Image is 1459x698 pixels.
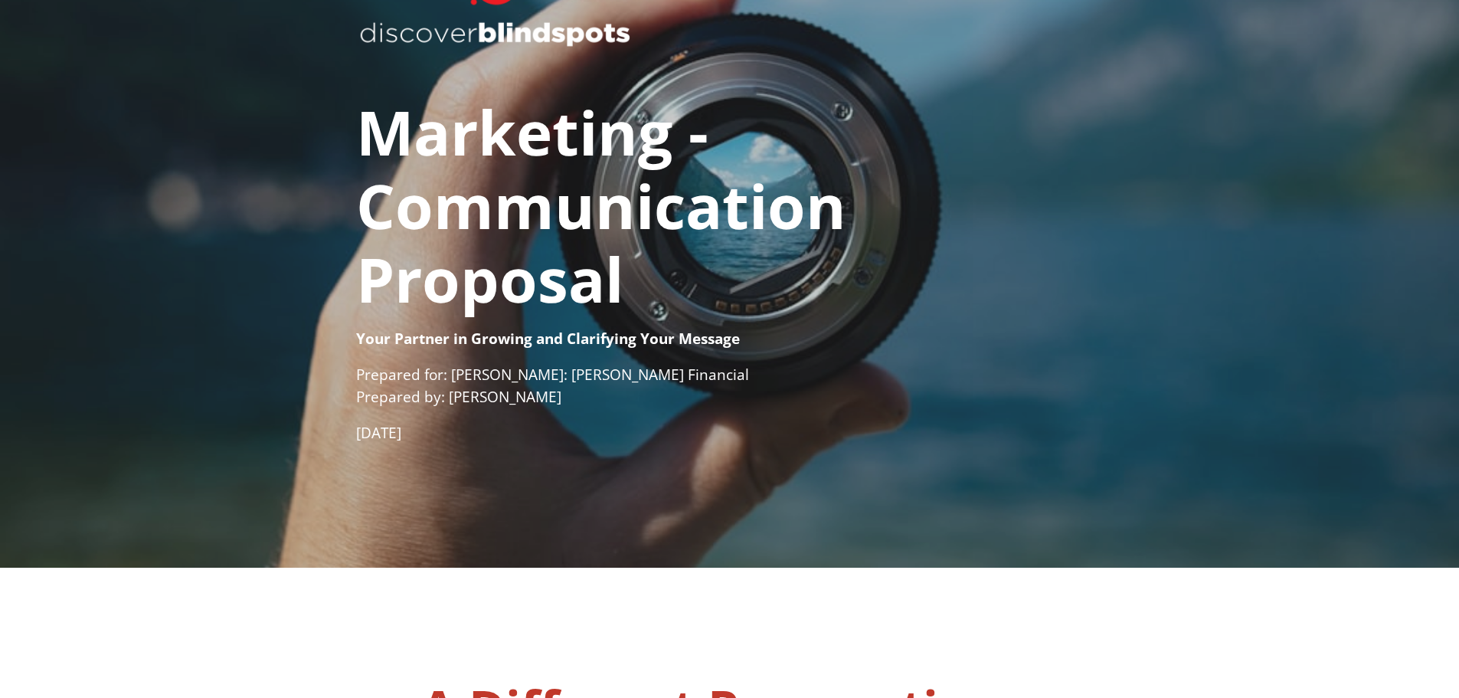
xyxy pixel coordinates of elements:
span: Communication [356,163,846,247]
p: [DATE] [356,422,1104,459]
span: Your Partner in Growing and Clarifying Your Message [356,329,740,349]
p: Prepared for: [PERSON_NAME]: [PERSON_NAME] Financial Prepared by: [PERSON_NAME] [356,364,1104,422]
span: Marketing - [356,90,708,173]
span: Proposal [356,237,623,320]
